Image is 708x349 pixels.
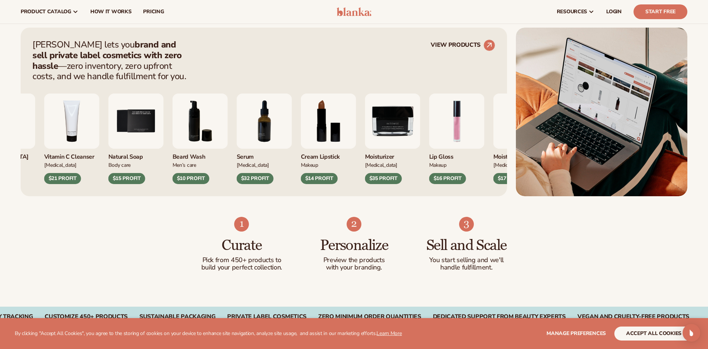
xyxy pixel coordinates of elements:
div: Natural Soap [108,149,164,161]
img: Moisturizing lotion. [493,94,549,149]
div: 1 / 9 [429,94,485,184]
span: resources [557,9,587,15]
div: SUSTAINABLE PACKAGING [139,313,215,320]
span: Manage preferences [546,330,606,337]
div: $17 PROFIT [493,173,530,184]
div: [MEDICAL_DATA] [237,161,292,169]
div: 5 / 9 [108,94,164,184]
div: Vitamin C Cleanser [44,149,100,161]
p: [PERSON_NAME] lets you —zero inventory, zero upfront costs, and we handle fulfillment for you. [32,39,191,82]
img: Luxury cream lipstick. [301,94,356,149]
button: Manage preferences [546,327,606,341]
div: Serum [237,149,292,161]
div: Cream Lipstick [301,149,356,161]
div: Makeup [429,161,485,169]
span: LOGIN [606,9,622,15]
img: Shopify Image 4 [234,217,249,232]
div: 9 / 9 [365,94,420,184]
img: Moisturizer. [365,94,420,149]
span: pricing [143,9,164,15]
div: Makeup [301,161,356,169]
span: product catalog [21,9,71,15]
div: Vegan and Cruelty-Free Products [577,313,689,320]
div: Beard Wash [173,149,228,161]
img: Foaming beard wash. [173,94,228,149]
div: $32 PROFIT [237,173,274,184]
a: Learn More [376,330,402,337]
div: 4 / 9 [44,94,100,184]
div: 8 / 9 [301,94,356,184]
div: CUSTOMIZE 450+ PRODUCTS [45,313,128,320]
img: Collagen and retinol serum. [237,94,292,149]
img: Shopify Image 2 [516,28,687,196]
h3: Personalize [313,237,396,254]
p: You start selling and we'll [425,257,508,264]
div: DEDICATED SUPPORT FROM BEAUTY EXPERTS [433,313,566,320]
div: $15 PROFIT [108,173,145,184]
a: VIEW PRODUCTS [431,39,495,51]
p: handle fulfillment. [425,264,508,271]
img: logo [337,7,372,16]
button: accept all cookies [614,327,693,341]
p: with your branding. [313,264,396,271]
div: $16 PROFIT [429,173,466,184]
div: $21 PROFIT [44,173,81,184]
div: PRIVATE LABEL COSMETICS [227,313,306,320]
div: $10 PROFIT [173,173,209,184]
img: Nature bar of soap. [108,94,164,149]
div: Men’s Care [173,161,228,169]
div: 2 / 9 [493,94,549,184]
p: Pick from 450+ products to build your perfect collection. [200,257,283,271]
img: Vitamin c cleanser. [44,94,100,149]
img: Pink lip gloss. [429,94,485,149]
div: 7 / 9 [237,94,292,184]
div: [MEDICAL_DATA] [365,161,420,169]
img: Shopify Image 6 [459,217,474,232]
div: Body Care [108,161,164,169]
div: [MEDICAL_DATA] [44,161,100,169]
p: Preview the products [313,257,396,264]
h3: Sell and Scale [425,237,508,254]
div: [MEDICAL_DATA] [493,161,549,169]
div: 6 / 9 [173,94,228,184]
img: Shopify Image 5 [347,217,361,232]
div: ZERO MINIMUM ORDER QUANTITIES [318,313,421,320]
a: Start Free [634,4,687,19]
div: Lip Gloss [429,149,485,161]
div: Moisturizer [365,149,420,161]
h3: Curate [200,237,283,254]
div: Open Intercom Messenger [683,324,700,342]
div: Moisturizer [493,149,549,161]
div: $14 PROFIT [301,173,338,184]
strong: brand and sell private label cosmetics with zero hassle [32,39,182,72]
div: $35 PROFIT [365,173,402,184]
span: How It Works [90,9,132,15]
p: By clicking "Accept All Cookies", you agree to the storing of cookies on your device to enhance s... [15,331,402,337]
